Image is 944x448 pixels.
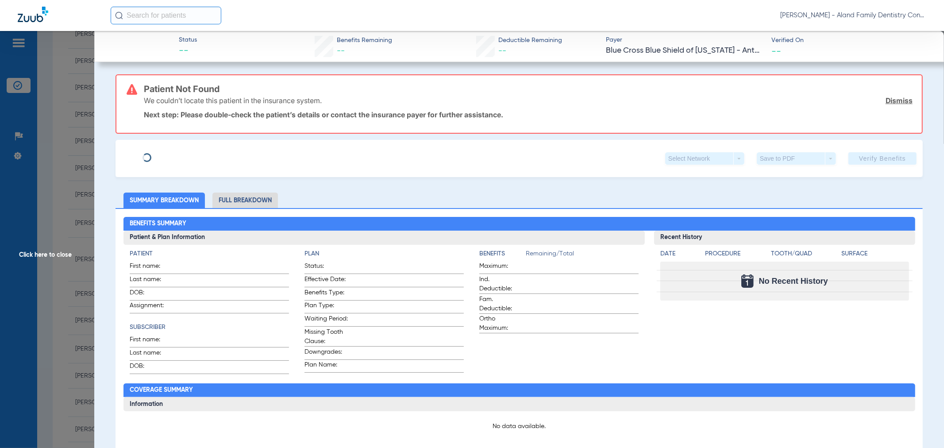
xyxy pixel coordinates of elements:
[499,47,507,55] span: --
[526,249,639,262] span: Remaining/Total
[130,362,173,374] span: DOB:
[304,275,348,287] span: Effective Date:
[337,47,345,55] span: --
[479,262,523,274] span: Maximum:
[772,46,782,55] span: --
[479,249,526,259] h4: Benefits
[144,96,322,105] p: We couldn’t locate this patient in the insurance system.
[130,301,173,313] span: Assignment:
[759,277,828,286] span: No Recent History
[772,36,930,45] span: Verified On
[304,360,348,372] span: Plan Name:
[304,328,348,346] span: Missing Tooth Clause:
[741,274,754,288] img: Calendar
[130,288,173,300] span: DOB:
[304,249,464,259] h4: Plan
[130,335,173,347] span: First name:
[705,249,768,262] app-breakdown-title: Procedure
[123,231,645,245] h3: Patient & Plan Information
[660,249,697,262] app-breakdown-title: Date
[179,45,197,58] span: --
[705,249,768,259] h4: Procedure
[479,295,523,313] span: Fam. Deductible:
[304,348,348,359] span: Downgrades:
[771,249,838,262] app-breakdown-title: Tooth/Quad
[123,397,915,411] h3: Information
[499,36,563,45] span: Deductible Remaining
[660,249,697,259] h4: Date
[900,406,944,448] iframe: Chat Widget
[479,275,523,294] span: Ind. Deductible:
[130,323,289,332] h4: Subscriber
[123,383,915,398] h2: Coverage Summary
[144,85,913,93] h3: Patient Not Found
[304,314,348,326] span: Waiting Period:
[111,7,221,24] input: Search for patients
[841,249,909,259] h4: Surface
[130,348,173,360] span: Last name:
[606,35,764,45] span: Payer
[212,193,278,208] li: Full Breakdown
[123,217,915,231] h2: Benefits Summary
[304,288,348,300] span: Benefits Type:
[771,249,838,259] h4: Tooth/Quad
[841,249,909,262] app-breakdown-title: Surface
[606,45,764,56] span: Blue Cross Blue Shield of [US_STATE] - Anthem
[304,301,348,313] span: Plan Type:
[304,262,348,274] span: Status:
[780,11,926,20] span: [PERSON_NAME] - Aland Family Dentistry Continental
[886,96,913,105] a: Dismiss
[130,262,173,274] span: First name:
[127,84,137,95] img: error-icon
[479,249,526,262] app-breakdown-title: Benefits
[130,422,909,431] p: No data available.
[123,193,205,208] li: Summary Breakdown
[654,231,915,245] h3: Recent History
[130,249,289,259] h4: Patient
[115,12,123,19] img: Search Icon
[18,7,48,22] img: Zuub Logo
[130,275,173,287] span: Last name:
[479,314,523,333] span: Ortho Maximum:
[179,35,197,45] span: Status
[337,36,393,45] span: Benefits Remaining
[144,110,913,119] p: Next step: Please double-check the patient’s details or contact the insurance payer for further a...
